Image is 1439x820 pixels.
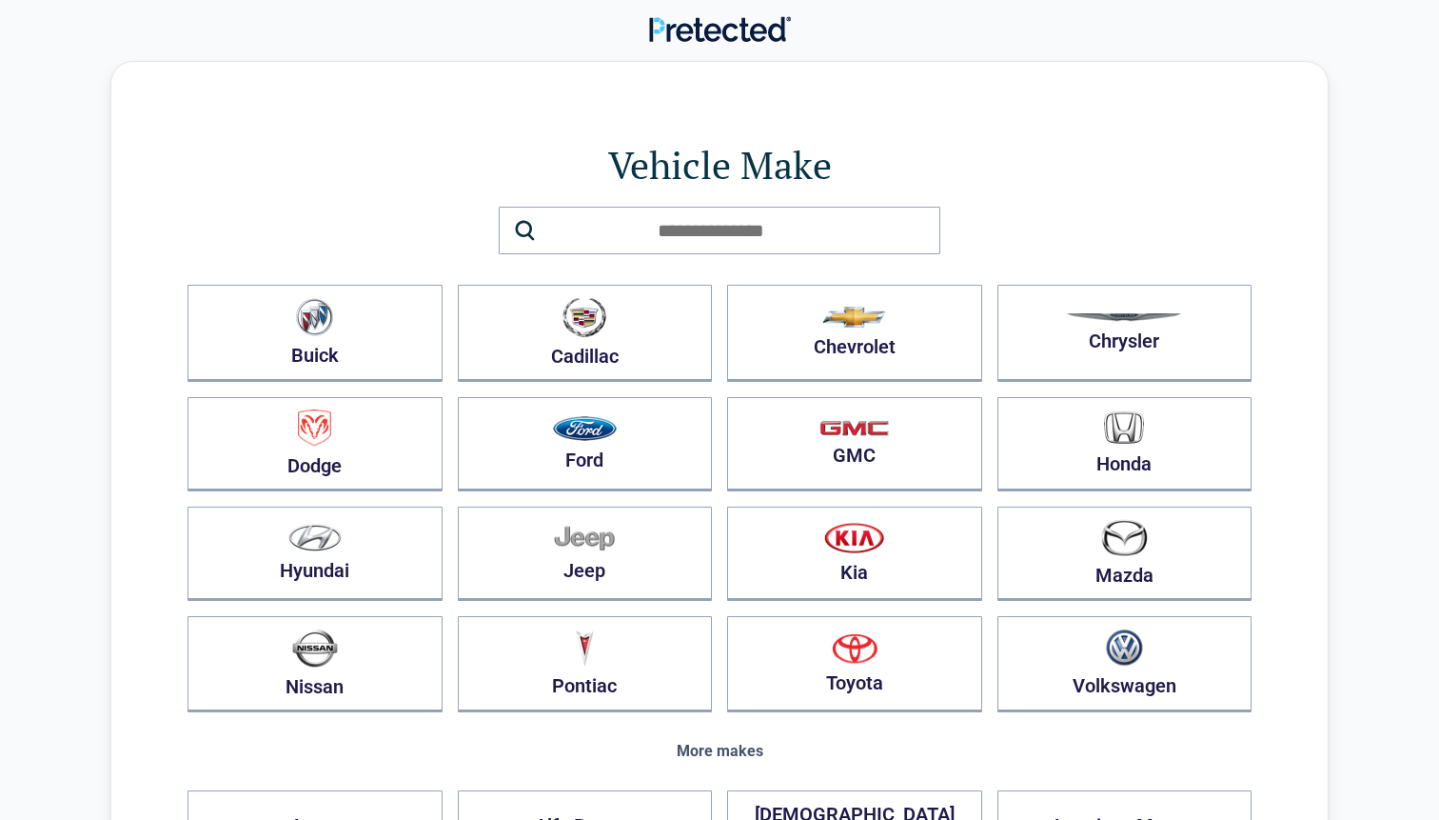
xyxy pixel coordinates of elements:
[458,285,713,382] button: Cadillac
[727,507,982,601] button: Kia
[187,138,1252,191] h1: Vehicle Make
[187,616,443,712] button: Nissan
[997,397,1252,491] button: Honda
[187,397,443,491] button: Dodge
[187,285,443,382] button: Buick
[458,397,713,491] button: Ford
[997,285,1252,382] button: Chrysler
[727,397,982,491] button: GMC
[458,507,713,601] button: Jeep
[727,285,982,382] button: Chevrolet
[727,616,982,712] button: Toyota
[458,616,713,712] button: Pontiac
[997,616,1252,712] button: Volkswagen
[187,507,443,601] button: Hyundai
[187,743,1252,760] div: More makes
[997,507,1252,601] button: Mazda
